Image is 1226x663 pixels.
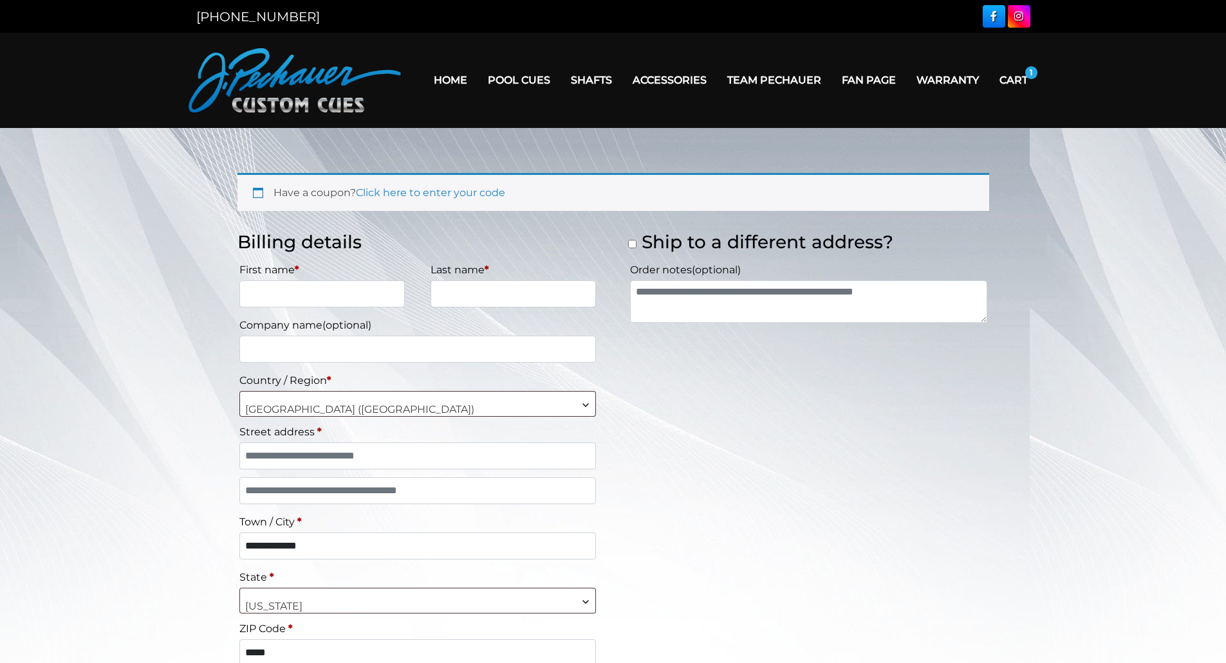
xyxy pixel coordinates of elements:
label: Order notes [630,260,987,280]
label: State [239,567,597,588]
a: Team Pechauer [717,64,831,96]
h3: Billing details [237,232,599,253]
label: Company name [239,315,597,336]
input: Ship to a different address? [628,240,636,248]
a: Home [423,64,478,96]
label: ZIP Code [239,619,597,639]
a: Warranty [906,64,989,96]
span: United States (US) [240,392,596,428]
label: Street address [239,422,597,442]
span: California [240,588,596,624]
a: [PHONE_NUMBER] [196,9,320,24]
img: Pechauer Custom Cues [189,48,401,113]
label: Last name [431,260,596,280]
label: First name [239,260,405,280]
a: Fan Page [831,64,906,96]
label: Country / Region [239,370,597,391]
div: Have a coupon? [237,173,989,211]
a: Shafts [561,64,622,96]
a: Accessories [622,64,717,96]
a: Cart [989,64,1038,96]
a: Enter your coupon code [356,186,505,199]
span: (optional) [322,319,371,331]
span: Country / Region [239,391,597,417]
label: Town / City [239,512,597,532]
span: State [239,588,597,613]
a: Pool Cues [478,64,561,96]
span: (optional) [692,264,741,276]
span: Ship to a different address? [642,231,893,253]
